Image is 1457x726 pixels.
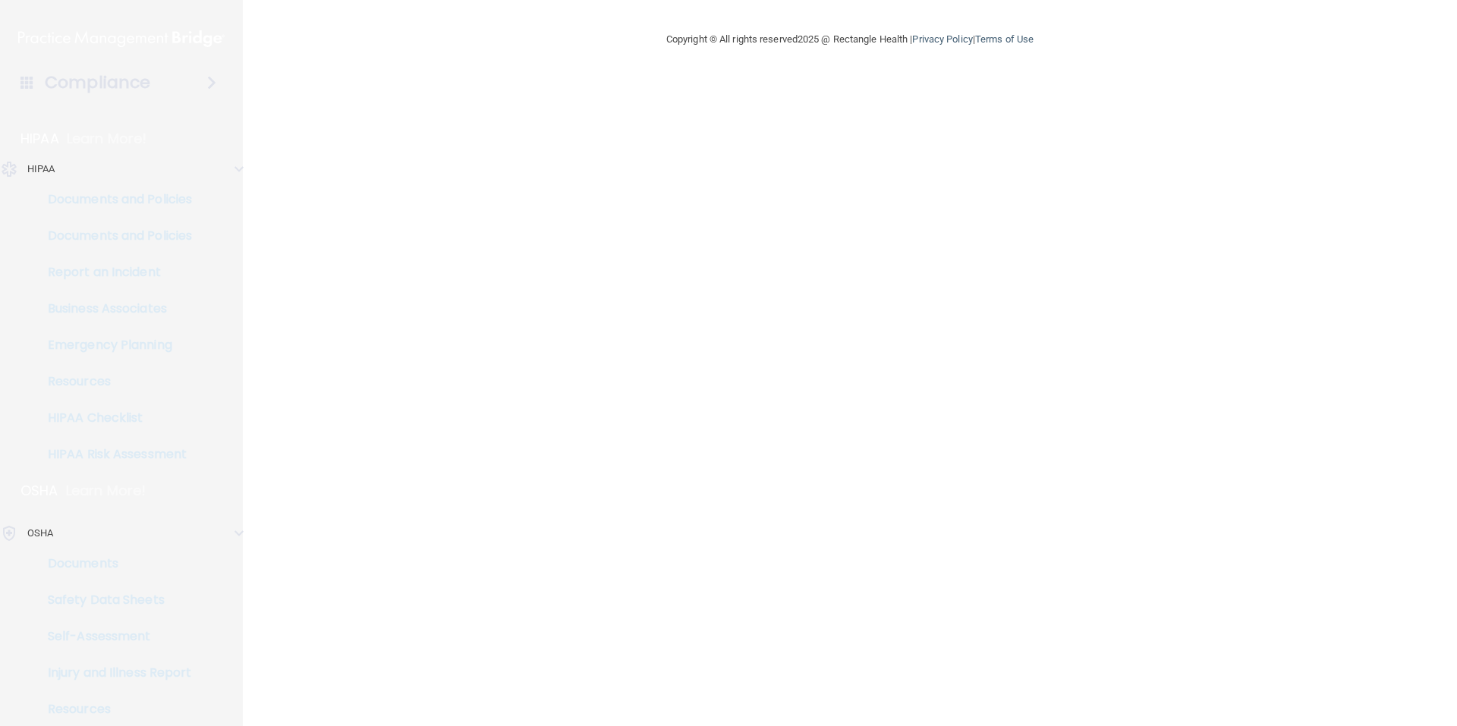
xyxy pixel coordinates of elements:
[912,33,972,45] a: Privacy Policy
[10,447,217,462] p: HIPAA Risk Assessment
[10,301,217,316] p: Business Associates
[20,130,59,148] p: HIPAA
[66,482,146,500] p: Learn More!
[67,130,147,148] p: Learn More!
[10,228,217,244] p: Documents and Policies
[10,265,217,280] p: Report an Incident
[10,629,217,644] p: Self-Assessment
[10,702,217,717] p: Resources
[10,592,217,608] p: Safety Data Sheets
[45,72,150,93] h4: Compliance
[10,410,217,426] p: HIPAA Checklist
[10,556,217,571] p: Documents
[573,15,1127,64] div: Copyright © All rights reserved 2025 @ Rectangle Health | |
[27,524,53,542] p: OSHA
[975,33,1034,45] a: Terms of Use
[10,192,217,207] p: Documents and Policies
[27,160,55,178] p: HIPAA
[10,665,217,680] p: Injury and Illness Report
[10,338,217,353] p: Emergency Planning
[20,482,58,500] p: OSHA
[18,24,225,54] img: PMB logo
[10,374,217,389] p: Resources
